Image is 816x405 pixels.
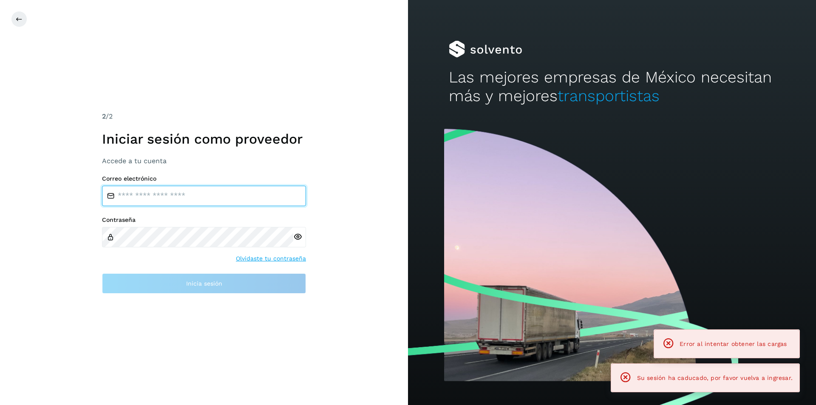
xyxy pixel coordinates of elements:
[102,131,306,147] h1: Iniciar sesión como proveedor
[102,111,306,122] div: /2
[102,175,306,182] label: Correo electrónico
[558,87,660,105] span: transportistas
[449,68,775,106] h2: Las mejores empresas de México necesitan más y mejores
[680,340,787,347] span: Error al intentar obtener las cargas
[102,273,306,294] button: Inicia sesión
[102,216,306,224] label: Contraseña
[236,254,306,263] a: Olvidaste tu contraseña
[102,157,306,165] h3: Accede a tu cuenta
[102,112,106,120] span: 2
[186,280,222,286] span: Inicia sesión
[637,374,793,381] span: Su sesión ha caducado, por favor vuelva a ingresar.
